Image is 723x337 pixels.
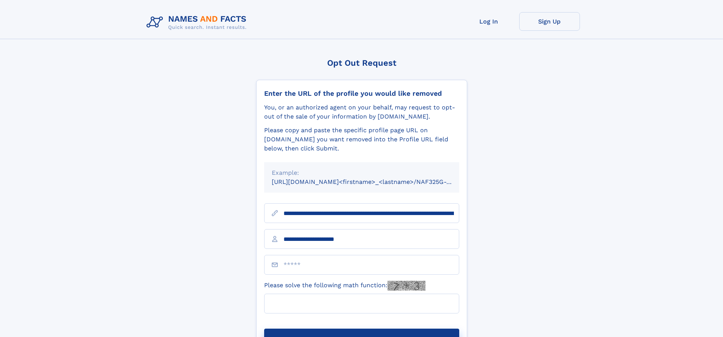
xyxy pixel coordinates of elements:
[519,12,580,31] a: Sign Up
[264,281,425,291] label: Please solve the following math function:
[272,168,452,177] div: Example:
[264,89,459,98] div: Enter the URL of the profile you would like removed
[458,12,519,31] a: Log In
[264,103,459,121] div: You, or an authorized agent on your behalf, may request to opt-out of the sale of your informatio...
[264,126,459,153] div: Please copy and paste the specific profile page URL on [DOMAIN_NAME] you want removed into the Pr...
[256,58,467,68] div: Opt Out Request
[272,178,474,185] small: [URL][DOMAIN_NAME]<firstname>_<lastname>/NAF325G-xxxxxxxx
[143,12,253,33] img: Logo Names and Facts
